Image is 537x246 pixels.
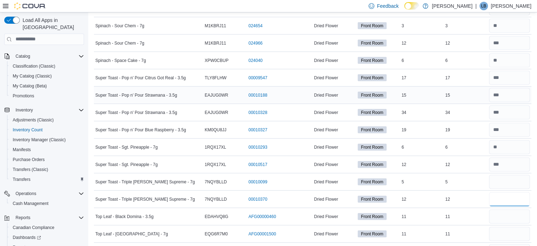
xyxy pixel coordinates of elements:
span: Operations [13,189,84,198]
a: Classification (Classic) [10,62,58,70]
span: My Catalog (Classic) [10,72,84,80]
a: Cash Management [10,199,51,208]
button: Adjustments (Classic) [7,115,87,125]
div: 5 [400,178,444,186]
div: 15 [400,91,444,99]
span: Dried Flower [314,127,338,133]
button: Canadian Compliance [7,223,87,233]
span: KM0QU8JJ [205,127,226,133]
span: Manifests [10,145,84,154]
span: Front Room [358,144,386,151]
span: Feedback [377,2,399,10]
span: EAJUG0WR [205,92,228,98]
span: Front Room [361,161,383,168]
a: My Catalog (Beta) [10,82,50,90]
span: Front Room [361,75,383,81]
span: Front Room [361,40,383,46]
a: 00010099 [249,179,267,185]
span: Dried Flower [314,179,338,185]
button: Operations [1,189,87,199]
span: Super Toast - Triple [PERSON_NAME] Supreme - 7g [95,196,195,202]
span: Front Room [358,196,386,203]
span: Adjustments (Classic) [13,117,54,123]
div: 12 [400,39,444,47]
span: EAJUG0WR [205,110,228,115]
div: 12 [444,195,488,204]
span: Front Room [361,231,383,237]
span: Inventory Count [10,126,84,134]
div: 5 [444,178,488,186]
span: Inventory Manager (Classic) [10,136,84,144]
span: TLY8FLHW [205,75,227,81]
span: Classification (Classic) [10,62,84,70]
span: Super Toast - Sgt. Pineapple - 7g [95,144,158,150]
a: 00010327 [249,127,267,133]
a: AFG00000460 [249,214,276,219]
span: Spinach - Sour Chem - 7g [95,23,144,29]
span: Spinach - Sour Chem - 7g [95,40,144,46]
span: Front Room [358,74,386,81]
span: Super Toast - Pop n' Pour Strawnana - 3.5g [95,110,177,115]
span: 7NQYBLLD [205,196,227,202]
p: | [475,2,477,10]
span: Super Toast - Pop n’ Pour Blue Raspberry - 3.5g [95,127,186,133]
div: Laura Burns [479,2,488,10]
span: Cash Management [13,201,48,206]
div: 17 [400,74,444,82]
span: Classification (Classic) [13,63,55,69]
span: Catalog [16,53,30,59]
span: Front Room [358,161,386,168]
span: Front Room [361,109,383,116]
div: 11 [400,212,444,221]
a: 024966 [249,40,263,46]
span: XPW0CBUP [205,58,228,63]
div: 6 [444,143,488,151]
div: 11 [444,212,488,221]
span: Super Toast - Triple [PERSON_NAME] Supreme - 7g [95,179,195,185]
a: 024654 [249,23,263,29]
span: Dried Flower [314,23,338,29]
button: Transfers [7,175,87,184]
span: Transfers (Classic) [13,167,48,172]
a: 00010370 [249,196,267,202]
span: Super Toast - Pop n' Pour Strawnana - 3.5g [95,92,177,98]
span: Super Toast - Pop n' Pour Citrus Got Real - 3.5g [95,75,186,81]
div: 12 [444,160,488,169]
span: My Catalog (Beta) [10,82,84,90]
div: 15 [444,91,488,99]
a: Inventory Count [10,126,46,134]
span: Dried Flower [314,162,338,167]
a: Transfers [10,175,33,184]
span: Front Room [358,230,386,238]
span: Dried Flower [314,110,338,115]
div: 6 [400,56,444,65]
span: Dried Flower [314,196,338,202]
span: Dashboards [10,233,84,242]
span: Dried Flower [314,58,338,63]
button: Reports [13,213,33,222]
span: Transfers (Classic) [10,165,84,174]
span: Inventory [13,106,84,114]
div: 3 [400,22,444,30]
button: Promotions [7,91,87,101]
a: 00010328 [249,110,267,115]
div: 11 [444,230,488,238]
button: Inventory Manager (Classic) [7,135,87,145]
span: Canadian Compliance [10,223,84,232]
img: Cova [14,2,46,10]
span: Manifests [13,147,31,153]
span: My Catalog (Beta) [13,83,47,89]
button: My Catalog (Beta) [7,81,87,91]
span: Top Leaf - Black Domina - 3.5g [95,214,154,219]
span: Front Room [361,92,383,98]
div: 19 [400,126,444,134]
span: Dried Flower [314,231,338,237]
a: 024040 [249,58,263,63]
span: Load All Apps in [GEOGRAPHIC_DATA] [20,17,84,31]
span: Cash Management [10,199,84,208]
span: Transfers [13,177,30,182]
span: Top Leaf - [GEOGRAPHIC_DATA] - 7g [95,231,168,237]
span: Front Room [361,213,383,220]
span: Dried Flower [314,40,338,46]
